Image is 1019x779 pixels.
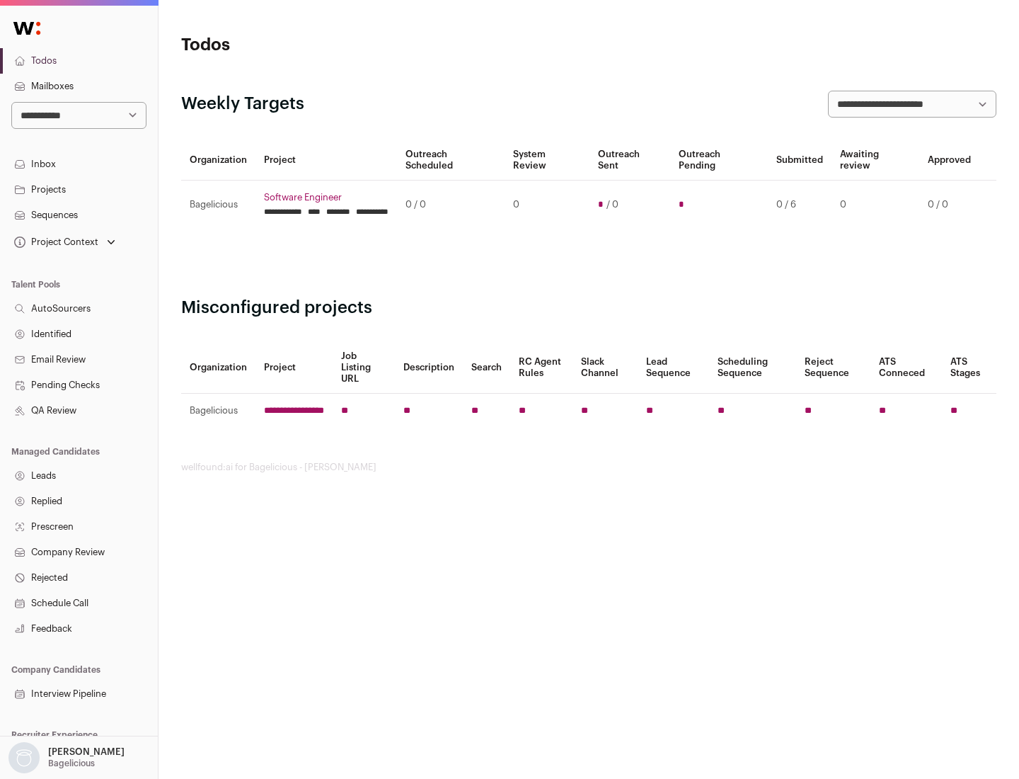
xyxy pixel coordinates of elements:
[919,140,979,181] th: Approved
[572,342,638,394] th: Slack Channel
[395,342,463,394] th: Description
[505,140,589,181] th: System Review
[831,140,919,181] th: Awaiting review
[181,34,453,57] h1: Todos
[505,181,589,229] td: 0
[768,140,831,181] th: Submitted
[181,297,996,319] h2: Misconfigured projects
[181,462,996,473] footer: wellfound:ai for Bagelicious - [PERSON_NAME]
[48,746,125,758] p: [PERSON_NAME]
[255,140,397,181] th: Project
[589,140,671,181] th: Outreach Sent
[181,342,255,394] th: Organization
[181,140,255,181] th: Organization
[264,192,388,203] a: Software Engineer
[8,742,40,773] img: nopic.png
[181,394,255,428] td: Bagelicious
[6,14,48,42] img: Wellfound
[11,232,118,252] button: Open dropdown
[606,199,618,210] span: / 0
[670,140,767,181] th: Outreach Pending
[397,140,505,181] th: Outreach Scheduled
[709,342,796,394] th: Scheduling Sequence
[333,342,395,394] th: Job Listing URL
[181,181,255,229] td: Bagelicious
[796,342,871,394] th: Reject Sequence
[6,742,127,773] button: Open dropdown
[510,342,572,394] th: RC Agent Rules
[48,758,95,769] p: Bagelicious
[255,342,333,394] th: Project
[942,342,996,394] th: ATS Stages
[638,342,709,394] th: Lead Sequence
[11,237,98,248] div: Project Context
[870,342,941,394] th: ATS Conneced
[181,93,304,115] h2: Weekly Targets
[919,181,979,229] td: 0 / 0
[463,342,510,394] th: Search
[397,181,505,229] td: 0 / 0
[768,181,831,229] td: 0 / 6
[831,181,919,229] td: 0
